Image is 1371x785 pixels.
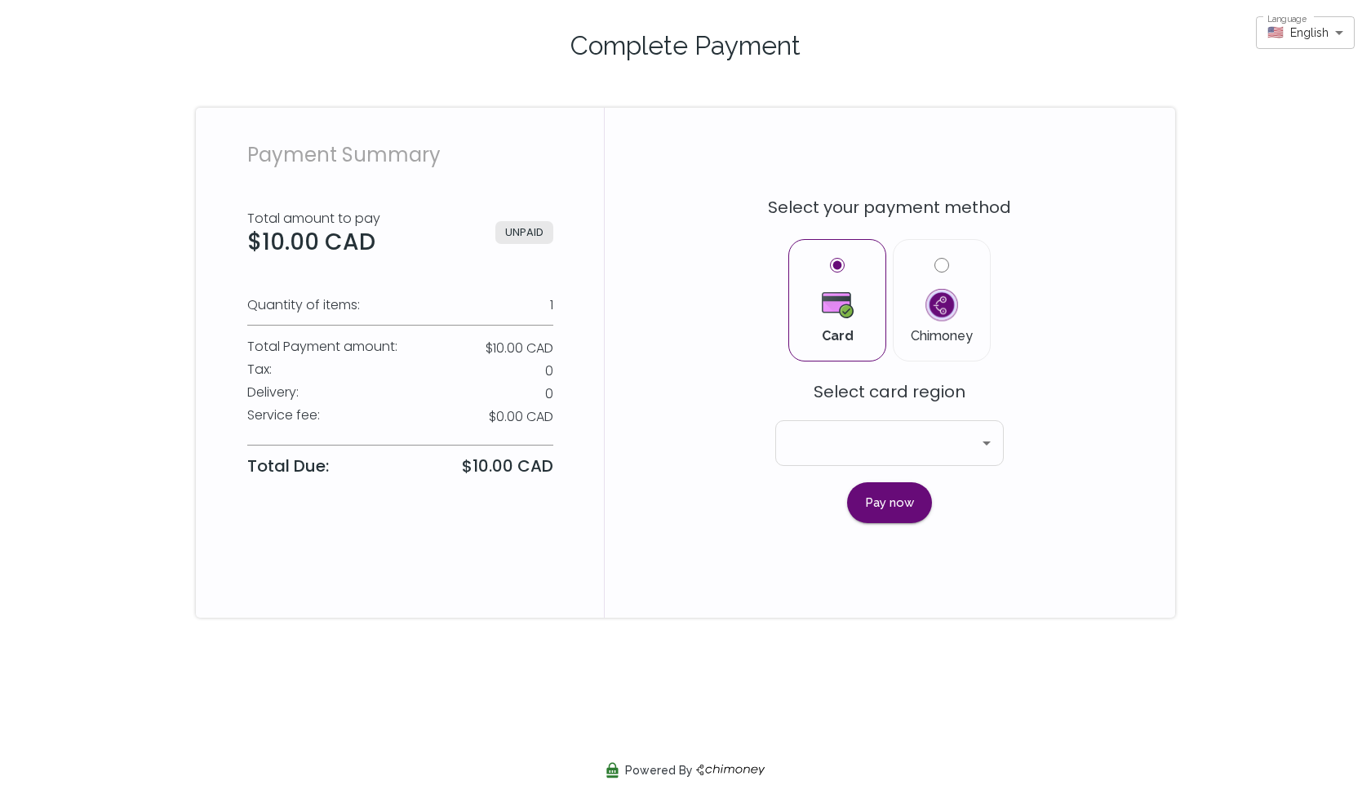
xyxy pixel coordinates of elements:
[462,455,553,477] p: $10.00 CAD
[775,379,1004,404] p: Select card region
[545,361,553,381] p: 0
[830,258,845,273] input: CardCard
[486,339,553,358] p: $10.00 CAD
[495,221,553,244] span: UNPAID
[247,140,553,170] p: Payment Summary
[247,228,380,256] h3: $10.00 CAD
[907,258,977,343] label: Chimoney
[847,482,932,523] button: Pay now
[1290,24,1329,41] span: English
[1267,13,1307,25] label: Language
[247,360,272,379] p: Tax :
[822,289,853,322] img: Card
[1267,24,1284,41] span: 🇺🇸
[934,258,949,273] input: ChimoneyChimoney
[925,289,958,322] img: Chimoney
[975,432,998,455] button: Open
[247,295,360,315] p: Quantity of items:
[550,295,553,315] p: 1
[215,26,1156,65] p: Complete Payment
[247,454,329,478] p: Total Due:
[645,195,1134,220] p: Select your payment method
[247,383,299,402] p: Delivery :
[247,337,397,357] p: Total Payment amount :
[247,406,320,425] p: Service fee :
[1256,17,1355,47] div: 🇺🇸English
[545,384,553,404] p: 0
[802,258,872,343] label: Card
[489,407,553,427] p: $0.00 CAD
[247,209,380,228] p: Total amount to pay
